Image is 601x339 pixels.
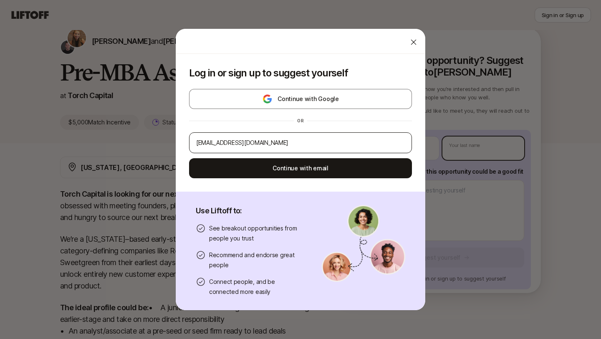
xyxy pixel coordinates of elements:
[189,67,412,79] p: Log in or sign up to suggest yourself
[189,158,412,178] button: Continue with email
[209,223,302,243] p: See breakout opportunities from people you trust
[262,94,273,104] img: google-logo
[209,277,302,297] p: Connect people, and be connected more easily
[196,138,405,148] input: Your personal email address
[209,250,302,270] p: Recommend and endorse great people
[322,205,405,282] img: signup-banner
[294,117,307,124] div: or
[189,89,412,109] button: Continue with Google
[196,205,302,217] p: Use Liftoff to:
